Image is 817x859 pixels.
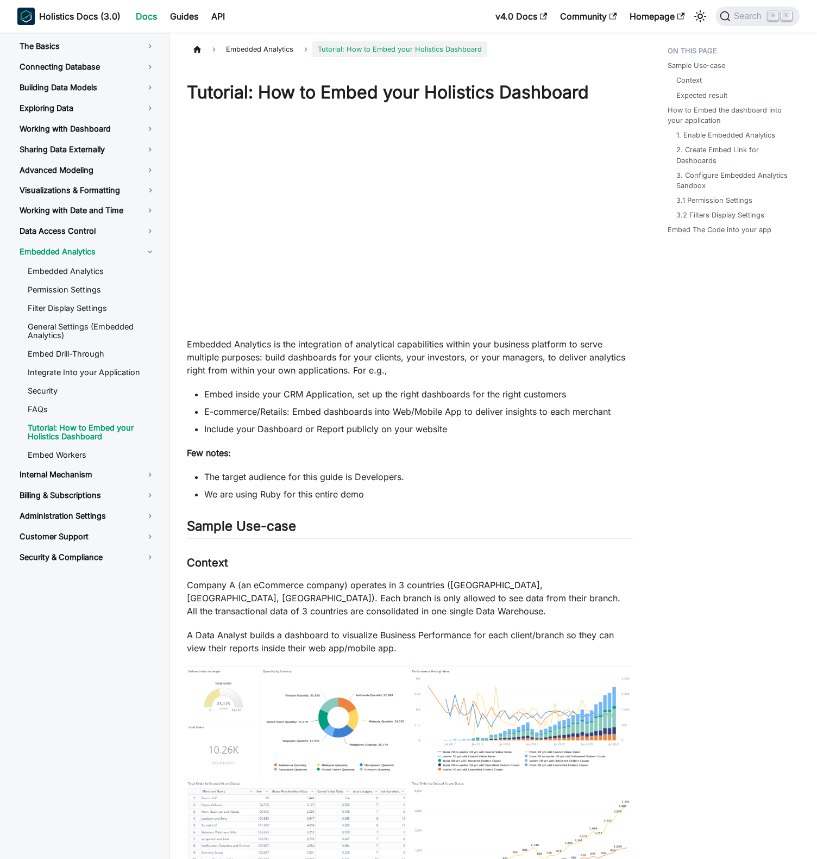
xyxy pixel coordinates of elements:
[19,282,164,298] a: Permission Settings
[204,470,633,483] li: The target audience for this guide is Developers.
[676,170,793,191] a: 3. Configure Embedded Analytics Sandbox
[692,8,709,25] button: Switch between dark and light mode (currently light mode)
[129,8,164,25] a: Docs
[19,300,164,316] a: Filter Display Settings
[11,78,164,97] a: Building Data Models
[204,388,633,401] li: Embed inside your CRM Application, set up the right dashboards for the right customers
[731,11,768,21] span: Search
[676,130,775,140] a: 1. Enable Embedded Analytics
[11,465,164,484] a: Internal Mechanism
[19,447,164,463] a: Embed Workers
[187,518,633,539] h2: Sample Use-case
[715,7,800,26] button: Search
[137,182,164,199] button: Toggle the collapsible sidebar category 'Visualizations & Formatting'
[11,486,164,505] a: Billing & Subscriptions
[11,58,164,76] a: Connecting Database
[164,8,205,25] a: Guides
[19,319,164,344] a: General Settings (Embedded Analytics)
[19,401,164,418] a: FAQs
[187,338,633,377] p: Embedded Analytics is the integration of analytical capabilities within your business platform to...
[187,628,633,655] p: A Data Analyst builds a dashboard to visualize Business Performance for each client/branch so the...
[676,195,752,206] a: 3.1 Permission Settings
[19,263,164,279] a: Embedded Analytics
[676,210,764,220] a: 3.2 Filters Display Settings
[204,422,633,435] li: Include your Dashboard or Report publicly on your website
[11,120,164,138] a: Working with Dashboard
[7,33,169,859] nav: Docs sidebar
[187,41,633,57] nav: Breadcrumbs
[11,99,164,117] a: Exploring Data
[11,140,164,159] a: Sharing Data Externally
[19,346,164,362] a: Embed Drill-Through
[204,405,633,418] li: E-commerce/Retails: Embed dashboards into Web/Mobile App to deliver insights to each merchant
[668,225,771,235] a: Embed The Code into your app
[39,10,121,23] b: Holistics Docs (3.0)
[11,527,164,546] a: Customer Support
[11,222,164,240] a: Data Access Control
[11,182,137,199] a: Visualizations & Formatting
[676,75,702,85] a: Context
[17,8,35,25] img: Holistics
[668,105,797,126] a: How to Embed the dashboard into your application
[312,41,487,57] span: Tutorial: How to Embed your Holistics Dashboard
[554,8,623,25] a: Community
[489,8,554,25] a: v4.0 Docs
[187,556,633,570] h3: Context
[676,145,793,165] a: 2. Create Embed Link for Dashboards
[768,11,778,21] kbd: ⌘
[11,201,164,220] a: Working with Date and Time
[623,8,691,25] a: Homepage
[676,90,727,101] a: Expected result
[187,82,633,103] h1: Tutorial: How to Embed your Holistics Dashboard
[187,41,208,57] a: Home page
[19,420,164,445] a: Tutorial: How to Embed your Holistics Dashboard
[11,548,164,567] a: Security & Compliance
[221,41,299,57] span: Embedded Analytics
[19,364,164,381] a: Integrate Into your Application
[19,383,164,399] a: Security
[17,8,121,25] a: HolisticsHolistics Docs (3.0)
[668,60,725,71] a: Sample Use-case
[204,488,633,501] li: We are using Ruby for this entire demo
[11,242,164,261] a: Embedded Analytics
[11,37,164,55] a: The Basics
[205,8,231,25] a: API
[187,578,633,618] p: Company A (an eCommerce company) operates in 3 countries ([GEOGRAPHIC_DATA], [GEOGRAPHIC_DATA], [...
[187,447,231,458] strong: Few notes:
[11,507,164,525] a: Administration Settings
[781,11,792,21] kbd: K
[11,161,164,179] a: Advanced Modeling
